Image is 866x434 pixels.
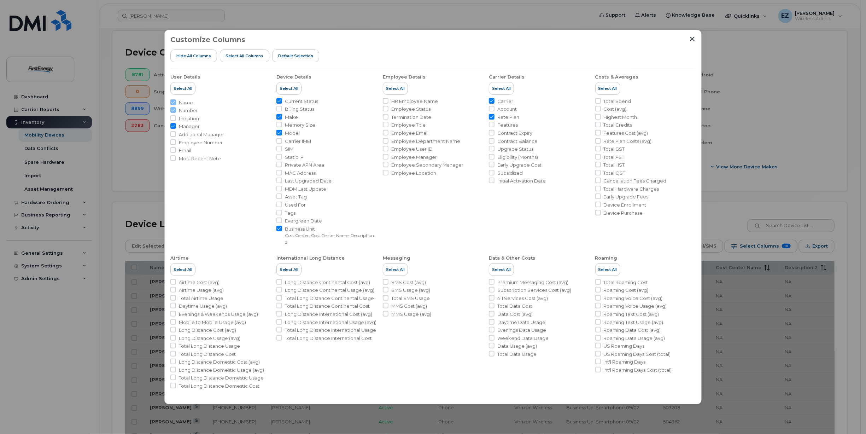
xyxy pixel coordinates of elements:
span: Total Data Cost [497,303,532,309]
button: Select All [383,82,408,95]
div: Airtime [170,255,189,261]
div: Employee Details [383,74,426,80]
span: Name [179,99,193,106]
span: Employee Location [391,170,436,177]
span: Evergreen Date [285,218,322,224]
span: Location [179,115,199,122]
span: Additional Manager [179,131,224,138]
span: Weekend Data Usage [497,335,549,342]
span: Highest Month [604,114,637,121]
span: Contract Expiry [497,130,532,137]
span: Early Upgrade Fees [604,193,649,200]
div: Carrier Details [489,74,525,80]
div: User Details [170,74,200,80]
div: Data & Other Costs [489,255,536,261]
span: Data Cost (avg) [497,311,533,318]
span: MAC Address [285,170,316,177]
span: Long Distance Domestic Cost (avg) [179,359,260,365]
span: Billing Status [285,106,314,112]
span: MDM Last Update [285,186,326,192]
span: Long Distance Usage (avg) [179,335,240,342]
span: Manager [179,123,200,130]
span: Int'l Roaming Days [604,359,646,365]
span: Total HST [604,162,625,168]
span: Tags [285,210,296,216]
button: Select All [170,82,195,95]
span: Select All [174,86,192,91]
span: Total Long Distance Cost [179,351,236,358]
span: Airtime Cost (avg) [179,279,220,286]
span: Hide All Columns [176,53,211,59]
span: Roaming Voice Usage (avg) [604,303,667,309]
span: Select All [386,267,405,272]
span: Carrier [497,98,513,105]
span: SIM [285,146,293,152]
span: Roaming Data Cost (avg) [604,327,661,334]
iframe: Messenger Launcher [835,403,861,429]
span: Total SMS Usage [391,295,430,302]
button: Select All [276,263,302,276]
div: International Long Distance [276,255,345,261]
span: Evenings Data Usage [497,327,546,334]
small: Cost Center, Cost Center Name, Description 2 [285,233,374,245]
span: Total Roaming Cost [604,279,648,286]
span: HR Employee Name [391,98,438,105]
span: Employee Manager [391,154,437,161]
span: Roaming Text Usage (avg) [604,319,663,326]
button: Close [689,36,696,42]
span: MMS Usage (avg) [391,311,431,318]
span: Select All [598,86,617,91]
button: Select All [489,82,514,95]
span: Total Data Usage [497,351,537,358]
span: Select All [492,267,511,272]
span: Private APN Area [285,162,324,168]
button: Select All [595,263,620,276]
span: Employee Status [391,106,431,112]
span: Carrier IMEI [285,138,311,145]
span: Make [285,114,298,121]
button: Select All [383,263,408,276]
span: Total Long Distance Continental Usage [285,295,374,302]
span: Early Upgrade Cost [497,162,542,168]
span: Used For [285,202,306,208]
span: Static IP [285,154,304,161]
span: Select All [280,86,298,91]
span: Account [497,106,517,112]
span: Data Usage (avg) [497,343,537,349]
span: Most Recent Note [179,155,221,162]
span: Select All [280,267,298,272]
span: Rate Plan [497,114,519,121]
span: Airtime Usage (avg) [179,287,224,294]
span: Total Long Distance Domestic Usage [179,375,264,381]
span: Premium Messaging Cost (avg) [497,279,568,286]
button: Select All [170,263,195,276]
button: Select All [595,82,620,95]
span: Total QST [604,170,626,177]
span: Eligibility (Months) [497,154,538,161]
span: Business Unit [285,226,377,232]
span: Asset Tag [285,193,307,200]
span: Default Selection [278,53,313,59]
button: Select all Columns [220,50,270,62]
span: Select All [492,86,511,91]
span: Total Hardware Charges [604,186,659,192]
span: Device Purchase [604,210,643,216]
span: Number [179,107,198,114]
span: Daytime Usage (avg) [179,303,227,309]
span: Email [179,147,191,154]
span: Subsidized [497,170,523,177]
span: 411 Services Cost (avg) [497,295,548,302]
span: Select All [598,267,617,272]
span: Select All [386,86,405,91]
span: Employee Email [391,130,428,137]
span: US Roaming Days Cost (total) [604,351,671,358]
span: Roaming Voice Cost (avg) [604,295,663,302]
span: Long Distance Cost (avg) [179,327,236,334]
span: Total Long Distance International Usage [285,327,376,334]
span: Last Upgraded Date [285,178,332,184]
span: Initial Activation Date [497,178,546,184]
button: Select All [276,82,302,95]
button: Select All [489,263,514,276]
span: Total Airtime Usage [179,295,223,302]
div: Costs & Averages [595,74,639,80]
